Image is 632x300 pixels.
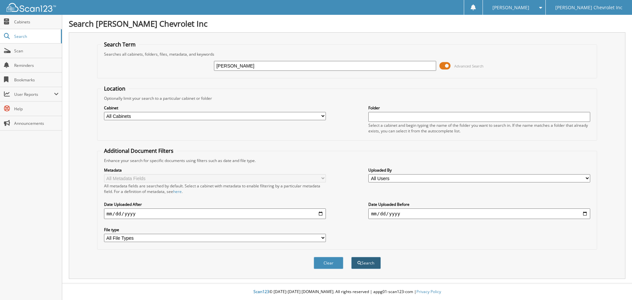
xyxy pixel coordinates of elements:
[314,257,343,269] button: Clear
[104,183,326,194] div: All metadata fields are searched by default. Select a cabinet with metadata to enable filtering b...
[14,34,58,39] span: Search
[69,18,625,29] h1: Search [PERSON_NAME] Chevrolet Inc
[173,189,182,194] a: here
[101,85,129,92] legend: Location
[14,77,59,83] span: Bookmarks
[62,284,632,300] div: © [DATE]-[DATE] [DOMAIN_NAME]. All rights reserved | appg01-scan123-com |
[101,51,594,57] div: Searches all cabinets, folders, files, metadata, and keywords
[14,121,59,126] span: Announcements
[368,105,590,111] label: Folder
[368,202,590,207] label: Date Uploaded Before
[7,3,56,12] img: scan123-logo-white.svg
[104,105,326,111] label: Cabinet
[599,268,632,300] iframe: Chat Widget
[104,167,326,173] label: Metadata
[101,95,594,101] div: Optionally limit your search to a particular cabinet or folder
[492,6,529,10] span: [PERSON_NAME]
[253,289,269,294] span: Scan123
[101,41,139,48] legend: Search Term
[368,123,590,134] div: Select a cabinet and begin typing the name of the folder you want to search in. If the name match...
[101,147,177,154] legend: Additional Document Filters
[351,257,381,269] button: Search
[368,167,590,173] label: Uploaded By
[104,202,326,207] label: Date Uploaded After
[104,208,326,219] input: start
[14,63,59,68] span: Reminders
[14,92,54,97] span: User Reports
[101,158,594,163] div: Enhance your search for specific documents using filters such as date and file type.
[104,227,326,232] label: File type
[555,6,622,10] span: [PERSON_NAME] Chevrolet Inc
[454,64,484,68] span: Advanced Search
[368,208,590,219] input: end
[14,106,59,112] span: Help
[14,19,59,25] span: Cabinets
[416,289,441,294] a: Privacy Policy
[14,48,59,54] span: Scan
